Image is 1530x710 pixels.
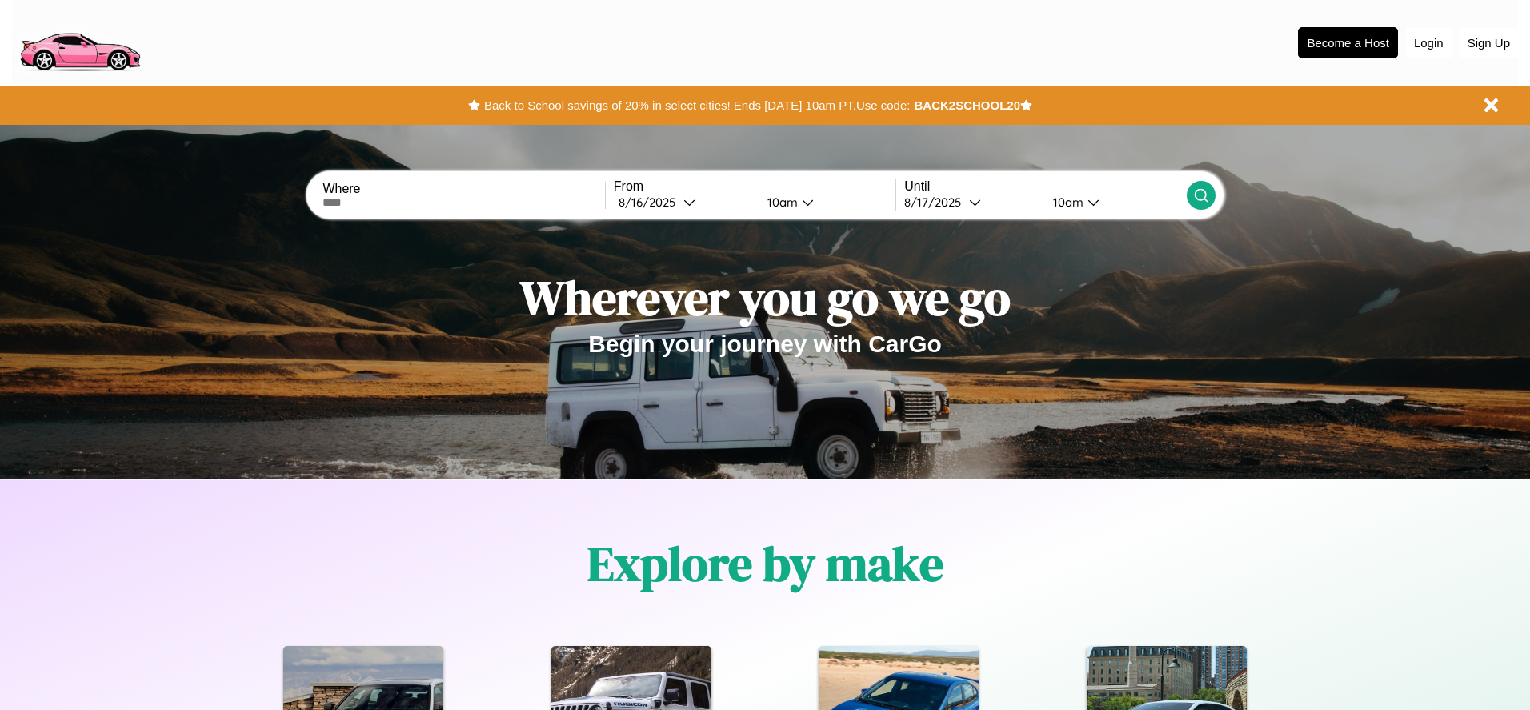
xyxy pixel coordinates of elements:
img: logo [12,8,147,75]
label: Where [322,182,604,196]
button: Back to School savings of 20% in select cities! Ends [DATE] 10am PT.Use code: [480,94,914,117]
div: 10am [1045,195,1087,210]
div: 8 / 16 / 2025 [619,195,683,210]
b: BACK2SCHOOL20 [914,98,1020,112]
div: 10am [759,195,802,210]
div: 8 / 17 / 2025 [904,195,969,210]
button: 8/16/2025 [614,194,755,211]
button: Sign Up [1460,28,1518,58]
label: From [614,179,895,194]
button: 10am [1040,194,1186,211]
h1: Explore by make [587,531,943,596]
button: 10am [755,194,895,211]
button: Become a Host [1298,27,1398,58]
label: Until [904,179,1186,194]
button: Login [1406,28,1452,58]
